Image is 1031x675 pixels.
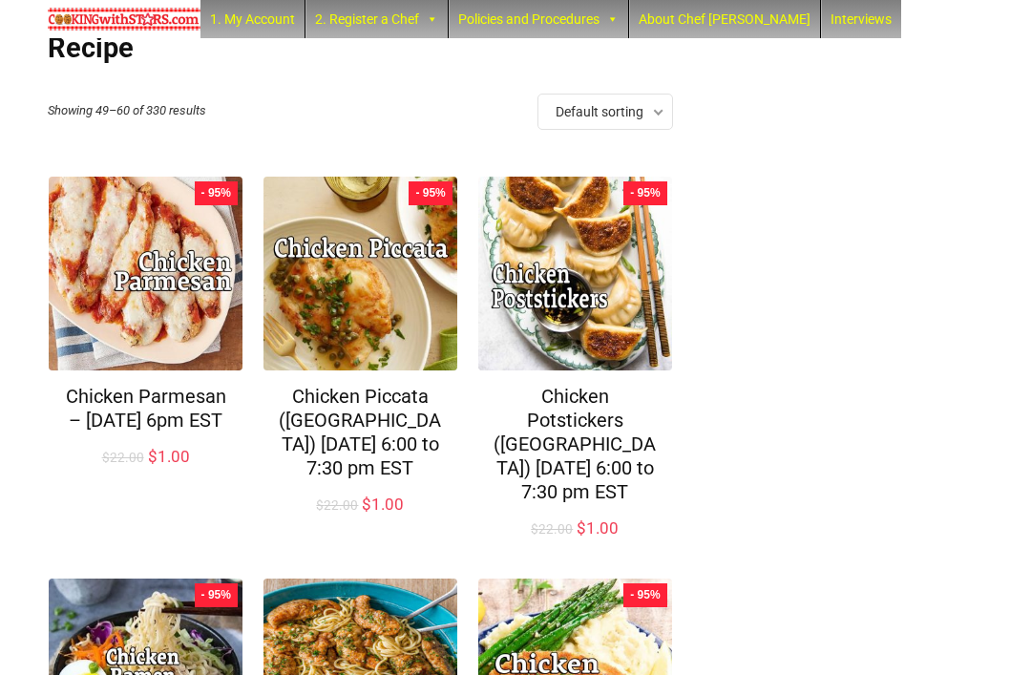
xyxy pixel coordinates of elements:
img: Chicken Potstickers (China) Monday, July 19 from 6:00 to 7:30 pm EST [478,177,672,370]
span: $ [316,497,324,513]
bdi: 22.00 [531,521,573,537]
img: Chicken Parmesan – Mon. Oct. 11, 2021 at 6pm EST [49,177,242,370]
span: $ [362,495,371,514]
span: - 95% [630,186,660,200]
span: $ [577,518,586,538]
span: - 95% [415,186,445,200]
a: Chicken Parmesan – [DATE] 6pm EST [66,385,226,432]
span: - 95% [630,588,660,602]
a: Chicken Potstickers ([GEOGRAPHIC_DATA]) [DATE] 6:00 to 7:30 pm EST [494,385,656,503]
bdi: 22.00 [102,450,144,465]
bdi: 22.00 [316,497,358,513]
bdi: 1.00 [362,495,404,514]
img: Chicken Piccata (Italy) Monday, July 12 from 6:00 to 7:30 pm EST [263,177,457,370]
a: Chicken Piccata ([GEOGRAPHIC_DATA]) [DATE] 6:00 to 7:30 pm EST [279,385,441,479]
p: Showing 49–60 of 330 results [48,94,216,128]
span: $ [148,447,158,466]
bdi: 1.00 [148,447,190,466]
bdi: 1.00 [577,518,619,538]
h1: Recipe [48,32,673,64]
img: Chef Paula's Cooking With Stars [48,8,200,31]
span: $ [102,450,110,465]
span: - 95% [201,588,231,602]
span: $ [531,521,538,537]
span: - 95% [201,186,231,200]
span: Default sorting [556,104,643,119]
